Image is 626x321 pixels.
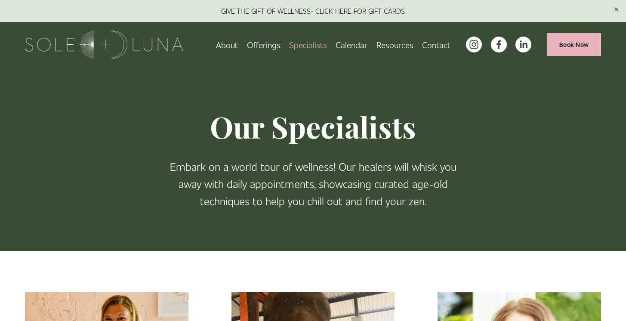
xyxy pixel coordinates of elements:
[491,37,507,52] a: facebook-unauth
[376,37,413,52] a: folder dropdown
[169,108,457,145] h1: Our Specialists
[466,37,482,52] a: instagram-unauth
[25,31,183,59] img: Sole + Luna
[247,38,281,51] span: Offerings
[169,158,457,210] p: Embark on a world tour of wellness! Our healers will whisk you away with daily appointments, show...
[376,38,413,51] span: Resources
[289,37,327,52] a: Specialists
[515,37,531,52] a: LinkedIn
[547,33,601,56] a: Book Now
[336,37,367,52] a: Calendar
[247,37,281,52] a: folder dropdown
[216,37,238,52] a: About
[422,37,450,52] a: Contact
